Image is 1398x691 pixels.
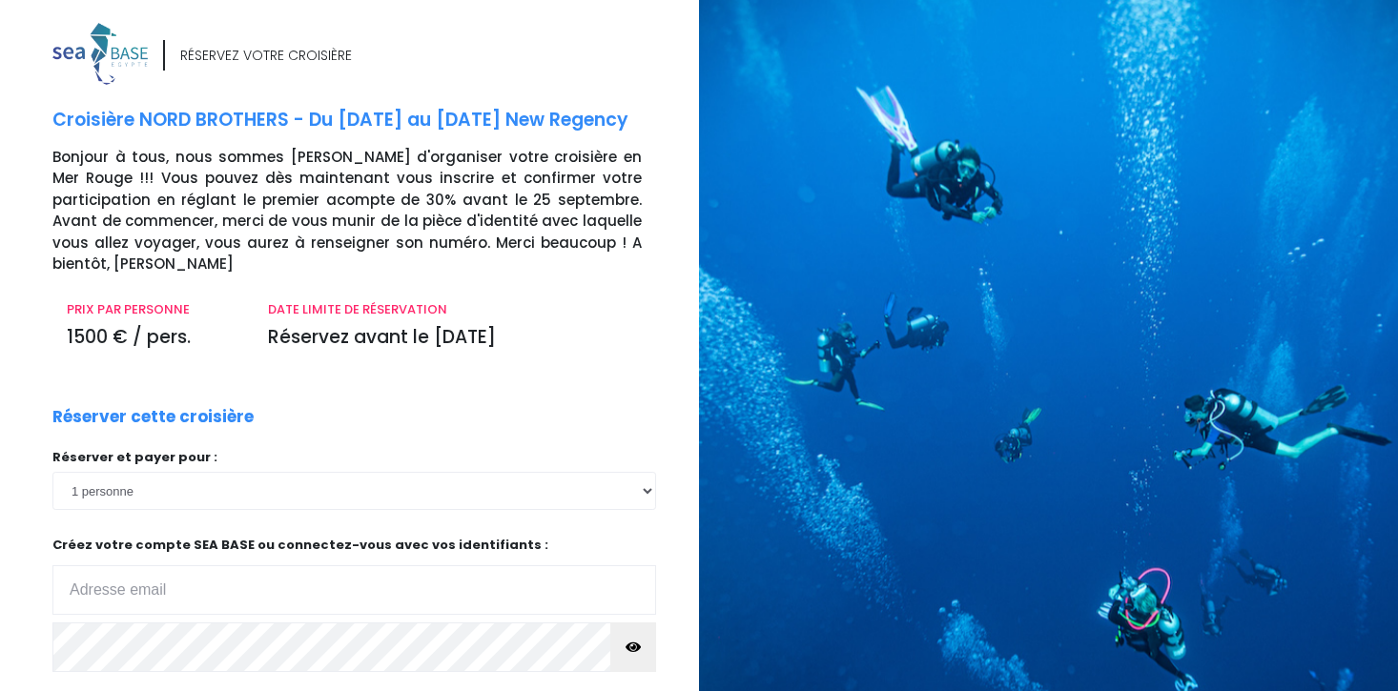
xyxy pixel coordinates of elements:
[52,107,685,134] p: Croisière NORD BROTHERS - Du [DATE] au [DATE] New Regency
[52,23,148,85] img: logo_color1.png
[67,300,239,319] p: PRIX PAR PERSONNE
[67,324,239,352] p: 1500 € / pers.
[52,405,254,430] p: Réserver cette croisière
[52,536,656,615] p: Créez votre compte SEA BASE ou connectez-vous avec vos identifiants :
[180,46,352,66] div: RÉSERVEZ VOTRE CROISIÈRE
[268,300,642,319] p: DATE LIMITE DE RÉSERVATION
[52,147,685,275] p: Bonjour à tous, nous sommes [PERSON_NAME] d'organiser votre croisière en Mer Rouge !!! Vous pouve...
[52,448,656,467] p: Réserver et payer pour :
[268,324,642,352] p: Réservez avant le [DATE]
[52,565,656,615] input: Adresse email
